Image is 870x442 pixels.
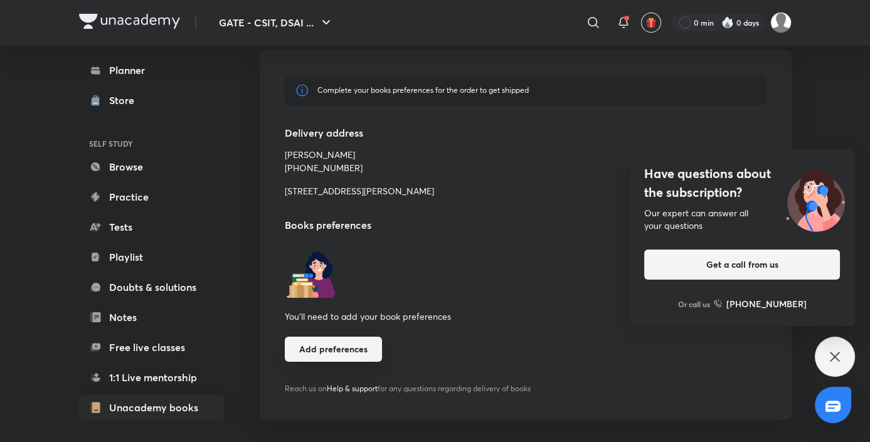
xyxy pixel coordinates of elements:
p: Reach us on for any questions regarding delivery of books [285,363,767,394]
a: Notes [79,305,225,330]
h6: [PHONE_NUMBER] [726,297,807,310]
a: Unacademy books [79,395,225,420]
a: Tests [79,214,225,239]
h4: Have questions about the subscription? [644,164,840,202]
a: Planner [79,58,225,83]
a: Browse [79,154,225,179]
h5: Delivery address [285,125,767,140]
span: Help & support [327,384,378,393]
h6: SELF STUDY [79,133,225,154]
p: [PERSON_NAME] [285,148,767,161]
img: - [295,83,310,98]
div: Our expert can answer all your questions [644,207,840,232]
a: Store [79,88,225,113]
img: - [285,248,335,298]
img: avatar [645,17,657,28]
p: [PHONE_NUMBER] [285,161,767,174]
p: [STREET_ADDRESS][PERSON_NAME] [285,184,767,197]
button: GATE - CSIT, DSAI ... [211,10,341,35]
button: avatar [641,13,661,33]
img: ttu_illustration_new.svg [776,164,855,232]
button: Add preferences [285,337,382,362]
img: Varsha Sharma [770,12,792,33]
p: You’ll need to add your book preferences [285,310,767,323]
a: Company Logo [79,14,180,32]
button: Get a call from us [644,250,840,280]
a: Doubts & solutions [79,275,225,300]
h5: Books preferences [285,218,767,233]
p: Or call us [678,298,710,310]
img: streak [721,16,734,29]
a: Playlist [79,245,225,270]
div: Store [109,93,142,108]
a: Practice [79,184,225,209]
img: Company Logo [79,14,180,29]
a: Free live classes [79,335,225,360]
a: 1:1 Live mentorship [79,365,225,390]
a: [PHONE_NUMBER] [714,297,807,310]
p: Complete your books preferences for the order to get shipped [317,85,529,96]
